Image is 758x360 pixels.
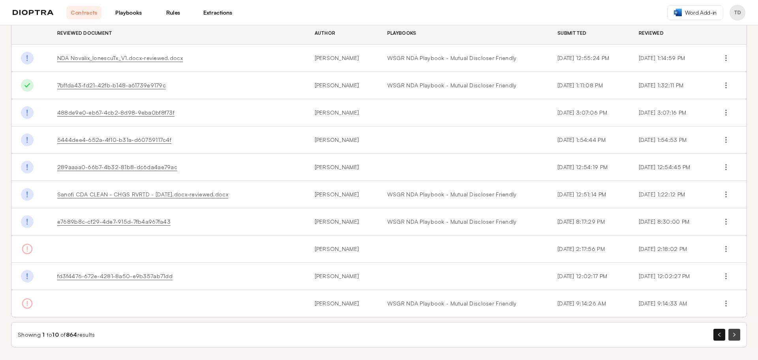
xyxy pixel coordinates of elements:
[387,54,538,62] a: WSGR NDA Playbook - Mutual Discloser Friendly
[548,263,629,290] td: [DATE] 12:02:17 PM
[629,154,711,181] td: [DATE] 12:54:45 PM
[57,191,228,198] a: Sanofi CDA CLEAN - CHGS RVRTD - [DATE].docx-reviewed.docx
[548,154,629,181] td: [DATE] 12:54:19 PM
[305,45,378,72] td: [PERSON_NAME]
[21,161,34,173] img: Done
[305,181,378,208] td: [PERSON_NAME]
[57,218,171,225] a: e7689b8c-cf29-4de7-915d-7fb4a967fa43
[629,236,711,263] td: [DATE] 2:18:02 PM
[305,263,378,290] td: [PERSON_NAME]
[387,218,538,226] a: WSGR NDA Playbook - Mutual Discloser Friendly
[387,300,538,307] a: WSGR NDA Playbook - Mutual Discloser Friendly
[21,270,34,283] img: Done
[548,236,629,263] td: [DATE] 2:17:56 PM
[48,22,305,45] th: Reviewed Document
[629,126,711,154] td: [DATE] 1:54:53 PM
[13,10,54,15] img: logo
[713,329,725,341] button: Previous
[21,188,34,201] img: Done
[305,154,378,181] td: [PERSON_NAME]
[629,72,711,99] td: [DATE] 1:32:11 PM
[629,181,711,208] td: [DATE] 1:22:12 PM
[378,22,548,45] th: Playbooks
[629,290,711,317] td: [DATE] 9:14:33 AM
[674,9,682,16] img: word
[156,6,191,19] a: Rules
[667,5,723,20] a: Word Add-in
[57,55,183,61] a: NDA Novalix_IonescuTx_V1.docx-reviewed.docx
[730,5,745,21] button: Profile menu
[305,208,378,236] td: [PERSON_NAME]
[52,331,59,338] span: 10
[387,190,538,198] a: WSGR NDA Playbook - Mutual Discloser Friendly
[548,126,629,154] td: [DATE] 1:54:44 PM
[57,109,174,116] a: 488de9e0-eb67-4cb2-8d98-9eba0bf8f73f
[629,263,711,290] td: [DATE] 12:02:27 PM
[57,164,177,170] a: 289aaaa0-66b7-4b32-81b8-dc6da4ae79ac
[305,22,378,45] th: Author
[18,331,95,339] div: Showing to of results
[305,72,378,99] td: [PERSON_NAME]
[42,331,45,338] span: 1
[629,208,711,236] td: [DATE] 8:30:00 PM
[548,22,629,45] th: Submitted
[21,79,34,92] img: Done
[305,99,378,126] td: [PERSON_NAME]
[66,331,77,338] span: 864
[548,208,629,236] td: [DATE] 8:17:29 PM
[387,81,538,89] a: WSGR NDA Playbook - Mutual Discloser Friendly
[305,126,378,154] td: [PERSON_NAME]
[57,273,173,279] a: fd3f4476-672e-4281-8a50-e9b357ab71dd
[57,136,171,143] a: 5444dee4-652a-4f10-b31a-d60759117c4f
[21,215,34,228] img: Done
[629,45,711,72] td: [DATE] 1:14:59 PM
[548,45,629,72] td: [DATE] 12:55:24 PM
[629,99,711,126] td: [DATE] 3:07:16 PM
[728,329,740,341] button: Next
[21,52,34,64] img: Done
[548,290,629,317] td: [DATE] 9:14:26 AM
[66,6,101,19] a: Contracts
[305,290,378,317] td: [PERSON_NAME]
[685,9,717,17] span: Word Add-in
[57,82,166,89] a: 7bffda43-fd21-42fb-b148-a61739e9179c
[21,106,34,119] img: Done
[200,6,235,19] a: Extractions
[21,134,34,146] img: Done
[548,181,629,208] td: [DATE] 12:51:14 PM
[111,6,146,19] a: Playbooks
[548,99,629,126] td: [DATE] 3:07:06 PM
[629,22,711,45] th: Reviewed
[305,236,378,263] td: [PERSON_NAME]
[548,72,629,99] td: [DATE] 1:11:08 PM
